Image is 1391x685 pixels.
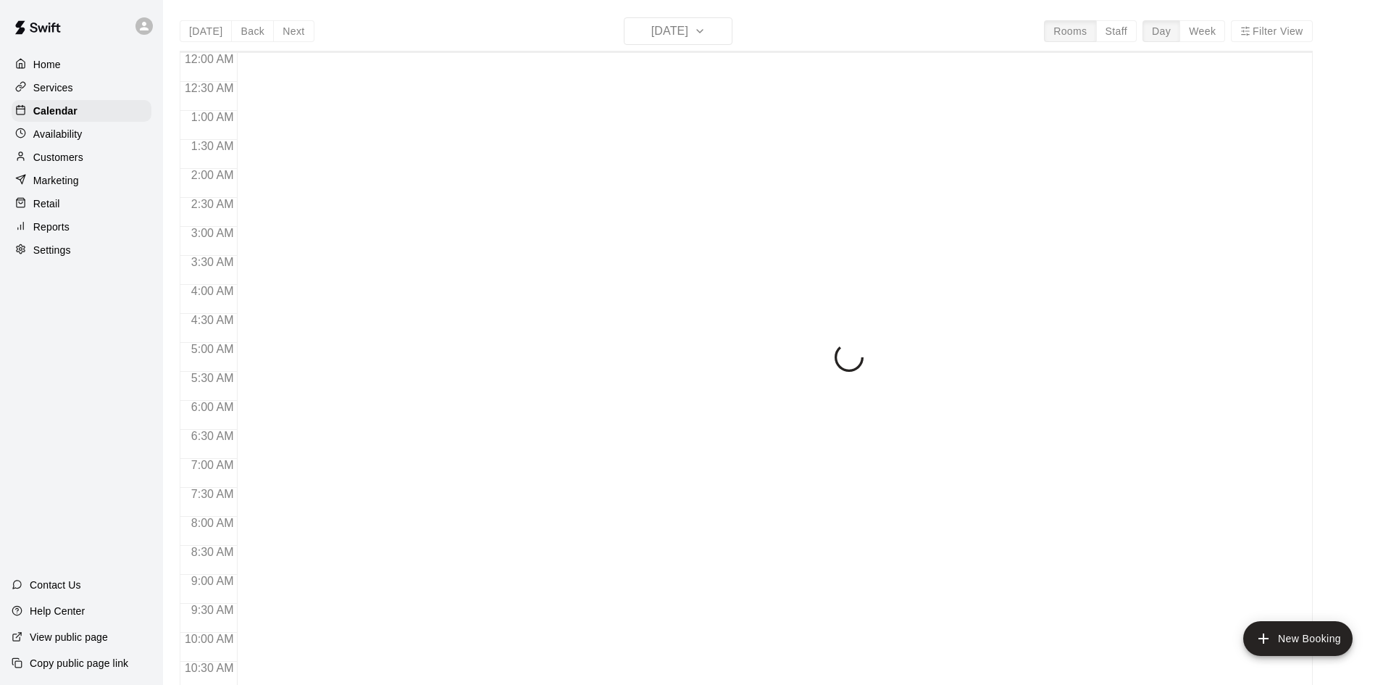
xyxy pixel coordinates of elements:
[33,127,83,141] p: Availability
[33,243,71,257] p: Settings
[188,517,238,529] span: 8:00 AM
[188,256,238,268] span: 3:30 AM
[188,314,238,326] span: 4:30 AM
[188,169,238,181] span: 2:00 AM
[188,604,238,616] span: 9:30 AM
[12,193,151,215] a: Retail
[1243,621,1353,656] button: add
[30,578,81,592] p: Contact Us
[12,216,151,238] a: Reports
[12,123,151,145] a: Availability
[33,173,79,188] p: Marketing
[188,546,238,558] span: 8:30 AM
[33,104,78,118] p: Calendar
[12,100,151,122] a: Calendar
[12,239,151,261] a: Settings
[188,488,238,500] span: 7:30 AM
[181,53,238,65] span: 12:00 AM
[33,196,60,211] p: Retail
[188,459,238,471] span: 7:00 AM
[181,633,238,645] span: 10:00 AM
[188,372,238,384] span: 5:30 AM
[188,343,238,355] span: 5:00 AM
[188,111,238,123] span: 1:00 AM
[181,82,238,94] span: 12:30 AM
[33,80,73,95] p: Services
[188,198,238,210] span: 2:30 AM
[30,604,85,618] p: Help Center
[12,170,151,191] a: Marketing
[12,146,151,168] a: Customers
[188,401,238,413] span: 6:00 AM
[188,575,238,587] span: 9:00 AM
[188,140,238,152] span: 1:30 AM
[33,220,70,234] p: Reports
[188,227,238,239] span: 3:00 AM
[12,77,151,99] a: Services
[12,54,151,75] a: Home
[33,57,61,72] p: Home
[30,656,128,671] p: Copy public page link
[188,285,238,297] span: 4:00 AM
[30,630,108,644] p: View public page
[33,150,83,165] p: Customers
[181,662,238,674] span: 10:30 AM
[188,430,238,442] span: 6:30 AM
